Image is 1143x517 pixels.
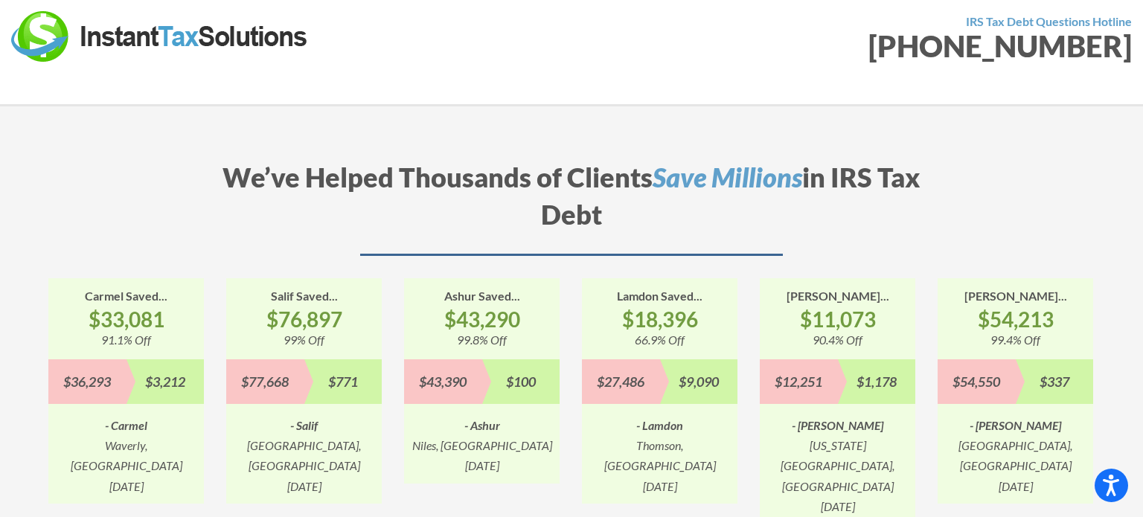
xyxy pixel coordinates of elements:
i: [DATE] [999,479,1033,493]
i: - Lamdon [636,418,683,432]
i: [GEOGRAPHIC_DATA], [GEOGRAPHIC_DATA] [247,438,361,472]
div: $77,668 [226,359,304,404]
div: $3,212 [127,359,205,404]
i: Niles, [GEOGRAPHIC_DATA] [412,438,552,452]
strong: $54,213 [938,306,1093,333]
strong: $76,897 [226,306,382,333]
i: [DATE] [821,499,855,513]
i: 91.1% Off [101,333,151,347]
i: [DATE] [465,458,499,472]
strong: $43,290 [404,306,560,333]
i: [DATE] [643,479,677,493]
i: - Ashur [464,418,500,432]
strong: $18,396 [582,306,737,333]
a: Instant Tax Solutions Logo [11,28,309,42]
div: $27,486 [582,359,660,404]
i: [GEOGRAPHIC_DATA], [GEOGRAPHIC_DATA] [958,438,1072,472]
div: $9,090 [660,359,738,404]
strong: [PERSON_NAME]... [787,289,889,303]
strong: $11,073 [760,306,915,333]
i: 66.9% Off [635,333,685,347]
strong: $33,081 [48,306,204,333]
div: $54,550 [938,359,1016,404]
div: $337 [1016,359,1094,404]
div: $1,178 [838,359,916,404]
strong: IRS Tax Debt Questions Hotline [966,14,1132,28]
i: Save Millions [653,161,802,193]
i: 90.4% Off [813,333,862,347]
i: - [PERSON_NAME] [792,418,883,432]
i: - [PERSON_NAME] [970,418,1061,432]
h2: We’ve Helped Thousands of Clients in IRS Tax Debt [219,158,923,256]
i: [DATE] [109,479,144,493]
i: Waverly, [GEOGRAPHIC_DATA] [71,438,182,472]
div: [PHONE_NUMBER] [583,31,1132,61]
strong: Lamdon Saved... [617,289,702,303]
i: Thomson, [GEOGRAPHIC_DATA] [604,438,716,472]
i: [US_STATE][GEOGRAPHIC_DATA], [GEOGRAPHIC_DATA] [781,438,894,492]
img: Instant Tax Solutions Logo [11,11,309,62]
i: - Salif [290,418,318,432]
strong: Salif Saved... [271,289,338,303]
i: [DATE] [287,479,321,493]
strong: [PERSON_NAME]... [964,289,1067,303]
div: $771 [304,359,382,404]
i: 99% Off [284,333,324,347]
div: $12,251 [760,359,838,404]
div: $100 [482,359,560,404]
strong: Ashur Saved... [444,289,520,303]
i: - Carmel [105,418,147,432]
div: $36,293 [48,359,127,404]
i: 99.4% Off [990,333,1040,347]
div: $43,390 [404,359,482,404]
strong: Carmel Saved... [85,289,167,303]
i: 99.8% Off [457,333,507,347]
